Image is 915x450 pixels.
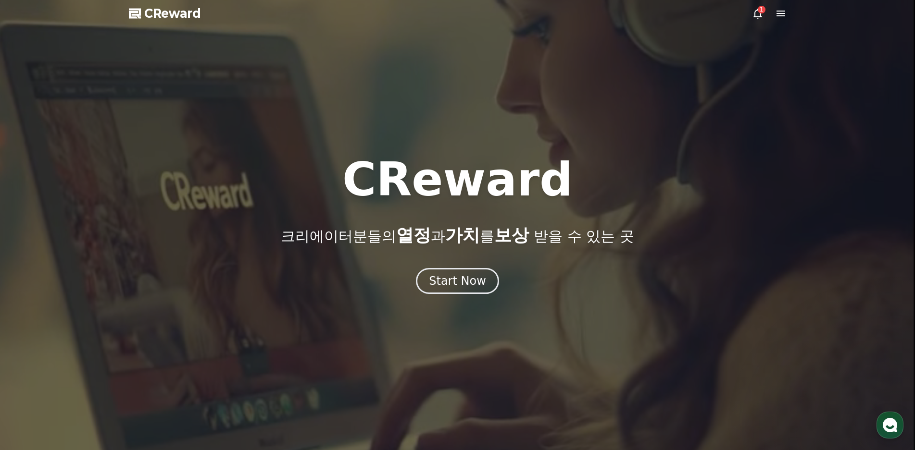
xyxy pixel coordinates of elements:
span: 가치 [445,225,480,245]
span: CReward [144,6,201,21]
a: Start Now [416,278,499,287]
a: 1 [752,8,764,19]
button: Start Now [416,268,499,294]
span: 열정 [396,225,431,245]
p: 크리에이터분들의 과 를 받을 수 있는 곳 [281,226,634,245]
a: CReward [129,6,201,21]
h1: CReward [342,157,573,203]
div: Start Now [429,273,486,289]
div: 1 [758,6,765,13]
span: 보상 [494,225,529,245]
